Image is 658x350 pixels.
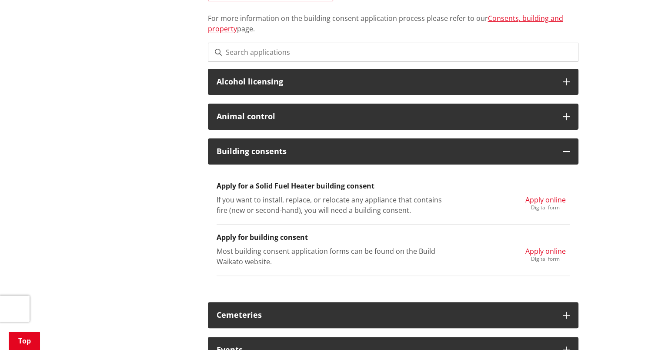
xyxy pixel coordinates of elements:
h3: Cemeteries [217,311,554,320]
h3: Apply for a Solid Fuel Heater building consent [217,182,570,190]
a: Top [9,332,40,350]
h3: Animal control [217,112,554,121]
span: Apply online [525,246,566,256]
p: Most building consent application forms can be found on the Build Waikato website. [217,246,448,267]
span: Apply online [525,195,566,205]
h3: Alcohol licensing [217,77,554,86]
a: Apply online Digital form [525,246,566,262]
input: Search applications [208,43,578,62]
h3: Apply for building consent [217,233,570,242]
p: If you want to install, replace, or relocate any appliance that contains fire (new or second-hand... [217,195,448,215]
iframe: Messenger Launcher [618,313,649,345]
p: For more information on the building consent application process please refer to our page. [208,3,578,34]
a: Consents, building and property [208,13,563,34]
div: Digital form [525,205,566,210]
div: Digital form [525,256,566,262]
a: Apply online Digital form [525,195,566,210]
h3: Building consents [217,147,554,156]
